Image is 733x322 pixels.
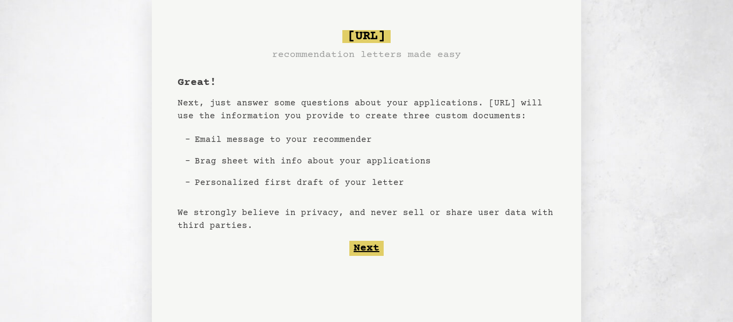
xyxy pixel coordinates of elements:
h1: Great! [178,75,216,90]
p: Next, just answer some questions about your applications. [URL] will use the information you prov... [178,97,555,123]
button: Next [349,241,384,256]
h3: recommendation letters made easy [272,47,461,62]
li: Email message to your recommender [190,129,435,151]
li: Brag sheet with info about your applications [190,151,435,172]
span: [URL] [342,30,391,43]
p: We strongly believe in privacy, and never sell or share user data with third parties. [178,206,555,232]
li: Personalized first draft of your letter [190,172,435,194]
